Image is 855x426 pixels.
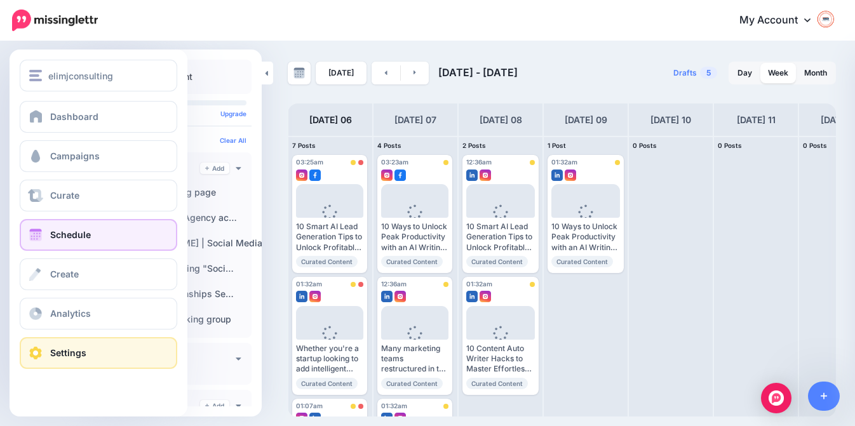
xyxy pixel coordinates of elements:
img: menu.png [29,70,42,81]
img: instagram-square.png [394,291,406,302]
a: Settings [20,337,177,369]
img: facebook-square.png [394,170,406,181]
span: [DATE] - [DATE] [438,66,518,79]
span: Schedule [50,229,91,240]
a: Analytics [20,298,177,329]
div: Loading [313,204,347,237]
span: Dashboard [50,111,98,122]
img: linkedin-square.png [309,413,321,424]
a: Clear All [220,136,246,144]
h4: [DATE] 07 [394,112,436,128]
span: 0 Posts [633,142,657,149]
img: instagram-square.png [565,170,576,181]
span: 01:32am [381,402,407,409]
span: 03:25am [296,158,323,166]
span: 12:36am [381,280,407,288]
a: [DATE] [316,62,367,84]
div: Whether you're a startup looking to add intelligent features to your app or an enterprise seeking... [296,343,363,375]
div: Loading [483,204,518,237]
img: facebook-square.png [309,170,321,181]
a: Drafts5 [666,62,725,84]
span: 0 Posts [718,142,742,149]
img: instagram-square.png [296,170,307,181]
a: Upgrade [220,110,246,117]
h4: [DATE] 11 [737,112,776,128]
span: Curated Content [381,378,443,389]
img: Missinglettr [12,10,98,31]
div: Loading [313,326,347,359]
span: 5 [700,67,717,79]
div: 10 Ways to Unlock Peak Productivity with an AI Writing Assistant: [URL] #AiWritingAssistant #Stra... [381,222,448,253]
div: Loading [398,326,433,359]
a: Add [200,163,229,174]
a: Month [797,63,835,83]
span: Settings [50,347,86,358]
a: My Account [727,5,836,36]
h4: [DATE] 09 [565,112,607,128]
span: 0 Posts [803,142,827,149]
div: 10 Ways to Unlock Peak Productivity with an AI Writing Assistant: [URL] #AiWritingAssistant #Stra... [551,222,620,253]
img: linkedin-square.png [466,291,478,302]
span: 12:36am [466,158,492,166]
img: linkedin-square.png [551,170,563,181]
span: 01:32am [296,280,322,288]
h4: [DATE] 10 [650,112,691,128]
span: Create [50,269,79,279]
a: Dashboard [20,101,177,133]
span: 7 Posts [292,142,316,149]
img: instagram-square.png [394,413,406,424]
a: Curate [20,180,177,211]
label: [PERSON_NAME] | Social Media St… [108,237,282,250]
img: calendar-grey-darker.png [293,67,305,79]
a: Add [200,400,229,411]
span: 01:32am [466,280,492,288]
img: linkedin-square.png [296,291,307,302]
span: 01:32am [551,158,577,166]
div: Loading [569,204,603,237]
img: linkedin-square.png [466,170,478,181]
h4: [DATE] 06 [309,112,352,128]
span: Curate [50,190,79,201]
img: instagram-square.png [480,291,491,302]
img: instagram-square.png [480,170,491,181]
div: Loading [483,326,518,359]
span: Analytics [50,308,91,319]
span: 1 Post [548,142,566,149]
a: Campaigns [20,140,177,172]
span: Curated Content [296,378,358,389]
div: Loading [398,204,433,237]
a: Schedule [20,219,177,251]
div: Open Intercom Messenger [761,383,791,413]
div: Many marketing teams restructured in the last year, yet most fail to meet revenue goals. The answ... [381,343,448,375]
img: instagram-square.png [296,413,307,424]
button: elimjconsulting [20,60,177,91]
span: Curated Content [466,256,528,267]
span: 4 Posts [377,142,401,149]
img: instagram-square.png [309,291,321,302]
a: Create [20,258,177,290]
span: elimjconsulting [48,69,113,83]
div: 10 Content Auto Writer Hacks to Master Effortless Content Creation Read more 👉 [URL] #Transformin... [466,343,535,375]
span: Curated Content [466,378,528,389]
span: 01:07am [296,402,323,409]
a: Day [730,63,760,83]
span: 03:23am [381,158,408,166]
div: 10 Smart AI Lead Generation Tips to Unlock Profitable Growth ▸ [URL] #ceaselessli #LeadGeneration... [466,222,535,253]
span: Curated Content [296,256,358,267]
div: 10 Smart AI Lead Generation Tips to Unlock Profitable Growth ▸ [URL] #ceaselessli #LeadGeneration... [296,222,363,253]
img: linkedin-square.png [381,413,393,424]
span: Drafts [673,69,697,77]
span: 2 Posts [462,142,486,149]
img: linkedin-square.png [381,291,393,302]
a: Week [760,63,796,83]
span: Curated Content [551,256,613,267]
h4: [DATE] 08 [480,112,522,128]
img: instagram-square.png [381,170,393,181]
span: Campaigns [50,150,100,161]
span: Curated Content [381,256,443,267]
